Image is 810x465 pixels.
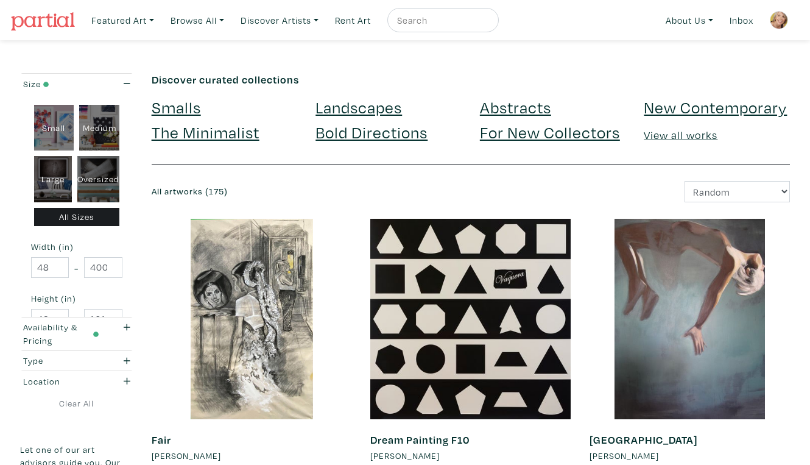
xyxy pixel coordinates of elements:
div: Location [23,375,99,388]
h6: Discover curated collections [152,73,790,87]
a: [PERSON_NAME] [370,449,571,463]
li: [PERSON_NAME] [590,449,659,463]
a: [PERSON_NAME] [152,449,352,463]
button: Type [20,351,133,371]
a: For New Collectors [480,121,620,143]
a: Fair [152,433,171,447]
li: [PERSON_NAME] [370,449,440,463]
span: - [74,311,79,328]
small: Width (in) [31,243,122,251]
a: The Minimalist [152,121,259,143]
a: Browse All [165,8,230,33]
div: Size [23,77,99,91]
img: phpThumb.php [770,11,788,29]
li: [PERSON_NAME] [152,449,221,463]
a: New Contemporary [644,96,787,118]
a: [PERSON_NAME] [590,449,790,463]
a: Rent Art [329,8,376,33]
div: Large [34,156,72,202]
div: All Sizes [34,208,120,227]
div: Oversized [77,156,119,202]
div: Type [23,354,99,367]
a: Featured Art [86,8,160,33]
button: Size [20,74,133,94]
button: Availability & Pricing [20,318,133,350]
a: [GEOGRAPHIC_DATA] [590,433,697,447]
a: Clear All [20,397,133,410]
a: About Us [660,8,719,33]
a: Inbox [724,8,759,33]
h6: All artworks (175) [152,186,462,197]
input: Search [396,13,487,28]
a: Dream Painting F10 [370,433,470,447]
div: Medium [79,105,119,151]
div: Small [34,105,74,151]
button: Location [20,371,133,391]
a: View all works [644,128,717,142]
span: - [74,260,79,276]
a: Smalls [152,96,201,118]
a: Bold Directions [315,121,428,143]
small: Height (in) [31,294,122,303]
div: Availability & Pricing [23,321,99,347]
a: Abstracts [480,96,551,118]
a: Landscapes [315,96,402,118]
a: Discover Artists [235,8,324,33]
